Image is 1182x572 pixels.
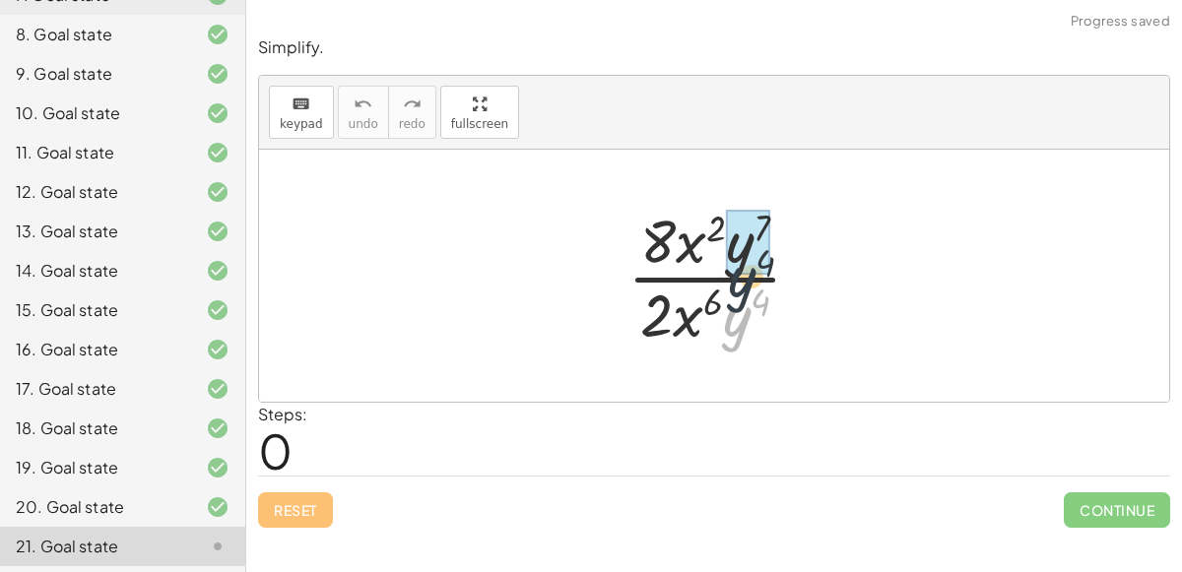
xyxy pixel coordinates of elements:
button: fullscreen [440,86,519,139]
div: 15. Goal state [16,298,174,322]
i: Task finished and correct. [206,220,230,243]
div: 21. Goal state [16,535,174,558]
i: Task finished and correct. [206,62,230,86]
i: Task finished and correct. [206,377,230,401]
div: 12. Goal state [16,180,174,204]
div: 19. Goal state [16,456,174,479]
div: 20. Goal state [16,495,174,519]
i: Task finished and correct. [206,338,230,361]
i: Task finished and correct. [206,101,230,125]
div: 10. Goal state [16,101,174,125]
i: Task finished and correct. [206,495,230,519]
span: 0 [258,420,293,480]
i: Task finished and correct. [206,23,230,46]
button: redoredo [388,86,436,139]
span: undo [349,117,378,131]
div: 14. Goal state [16,259,174,283]
div: 17. Goal state [16,377,174,401]
i: keyboard [292,93,310,116]
div: 16. Goal state [16,338,174,361]
i: Task not started. [206,535,230,558]
button: undoundo [338,86,389,139]
div: 13. Goal state [16,220,174,243]
div: 18. Goal state [16,416,174,440]
i: Task finished and correct. [206,180,230,204]
span: keypad [280,117,323,131]
p: Simplify. [258,36,1170,59]
button: keyboardkeypad [269,86,334,139]
div: 11. Goal state [16,141,174,164]
label: Steps: [258,404,307,424]
i: Task finished and correct. [206,141,230,164]
i: Task finished and correct. [206,298,230,322]
i: Task finished and correct. [206,456,230,479]
i: Task finished and correct. [206,416,230,440]
div: 8. Goal state [16,23,174,46]
span: fullscreen [451,117,508,131]
span: Progress saved [1071,12,1170,32]
i: redo [403,93,422,116]
div: 9. Goal state [16,62,174,86]
i: undo [354,93,372,116]
i: Task finished and correct. [206,259,230,283]
span: redo [399,117,426,131]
